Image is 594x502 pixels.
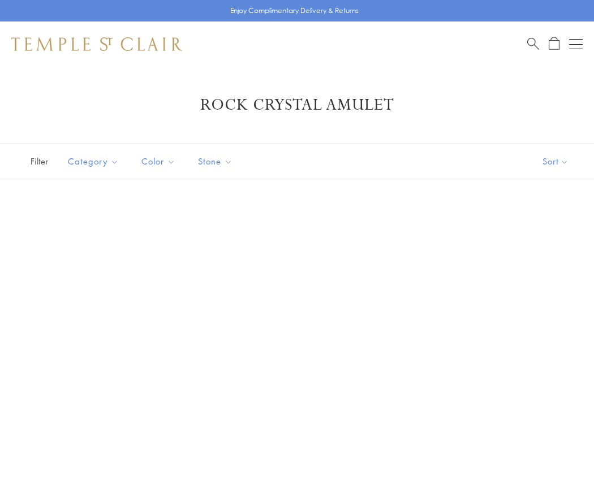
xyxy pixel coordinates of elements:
[549,37,559,51] a: Open Shopping Bag
[28,95,566,115] h1: Rock Crystal Amulet
[527,37,539,51] a: Search
[517,144,594,179] button: Show sort by
[11,37,182,51] img: Temple St. Clair
[569,37,583,51] button: Open navigation
[192,154,241,168] span: Stone
[190,149,241,174] button: Stone
[62,154,127,168] span: Category
[59,149,127,174] button: Category
[136,154,184,168] span: Color
[133,149,184,174] button: Color
[230,5,359,16] p: Enjoy Complimentary Delivery & Returns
